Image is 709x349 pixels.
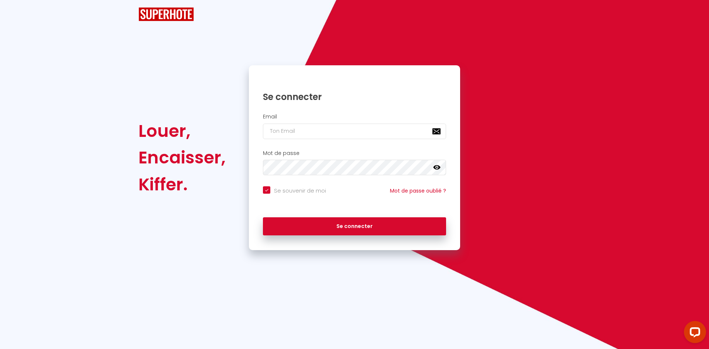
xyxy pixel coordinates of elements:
[263,91,446,103] h1: Se connecter
[263,114,446,120] h2: Email
[263,217,446,236] button: Se connecter
[678,318,709,349] iframe: LiveChat chat widget
[138,118,226,144] div: Louer,
[263,150,446,156] h2: Mot de passe
[138,7,194,21] img: SuperHote logo
[138,171,226,198] div: Kiffer.
[263,124,446,139] input: Ton Email
[390,187,446,194] a: Mot de passe oublié ?
[138,144,226,171] div: Encaisser,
